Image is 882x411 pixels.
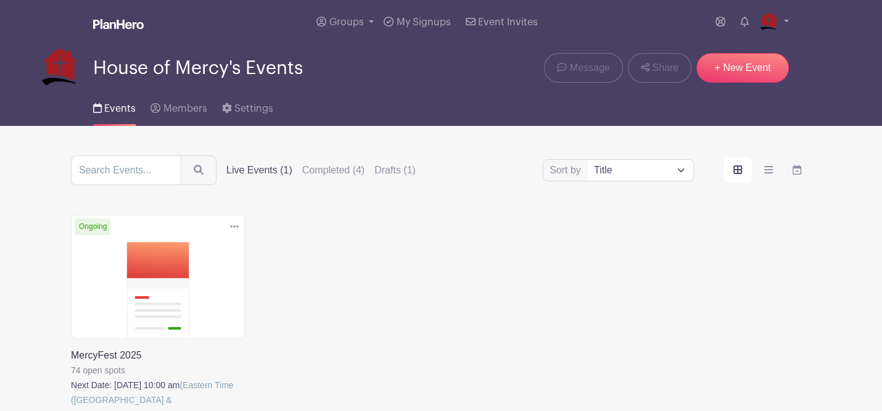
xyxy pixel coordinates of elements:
[397,17,451,27] span: My Signups
[302,163,365,178] label: Completed (4)
[104,104,136,114] span: Events
[723,158,811,183] div: order and view
[374,163,416,178] label: Drafts (1)
[226,163,416,178] div: filters
[652,60,678,75] span: Share
[41,49,78,86] img: PNG-logo-house-only.png
[93,58,303,78] span: House of Mercy's Events
[226,163,292,178] label: Live Events (1)
[570,60,610,75] span: Message
[628,53,691,83] a: Share
[544,53,622,83] a: Message
[93,86,136,126] a: Events
[163,104,207,114] span: Members
[329,17,364,27] span: Groups
[759,12,778,32] img: PNG-logo-house-only.png
[234,104,273,114] span: Settings
[150,86,207,126] a: Members
[93,19,144,29] img: logo_white-6c42ec7e38ccf1d336a20a19083b03d10ae64f83f12c07503d8b9e83406b4c7d.svg
[222,86,273,126] a: Settings
[696,53,789,83] a: + New Event
[550,163,585,178] label: Sort by
[478,17,538,27] span: Event Invites
[71,156,181,185] input: Search Events...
